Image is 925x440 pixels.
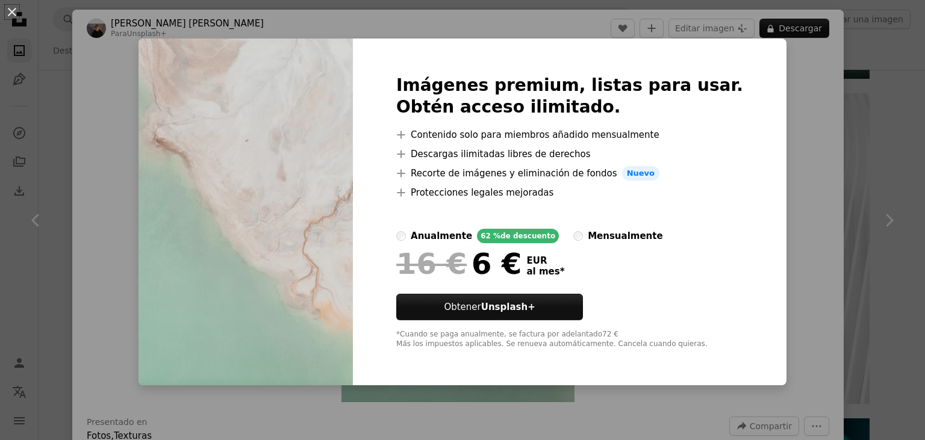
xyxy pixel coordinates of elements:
[526,266,564,277] span: al mes *
[477,229,559,243] div: 62 % de descuento
[396,231,406,241] input: anualmente62 %de descuento
[396,147,743,161] li: Descargas ilimitadas libres de derechos
[396,185,743,200] li: Protecciones legales mejoradas
[396,330,743,349] div: *Cuando se paga anualmente, se factura por adelantado 72 € Más los impuestos aplicables. Se renue...
[396,166,743,181] li: Recorte de imágenes y eliminación de fondos
[526,255,564,266] span: EUR
[396,128,743,142] li: Contenido solo para miembros añadido mensualmente
[139,39,353,385] img: premium_photo-1666256629413-ea053d34ff36
[622,166,659,181] span: Nuevo
[396,75,743,118] h2: Imágenes premium, listas para usar. Obtén acceso ilimitado.
[573,231,583,241] input: mensualmente
[396,248,467,279] span: 16 €
[411,229,472,243] div: anualmente
[481,302,535,312] strong: Unsplash+
[588,229,662,243] div: mensualmente
[396,294,583,320] button: ObtenerUnsplash+
[396,248,522,279] div: 6 €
